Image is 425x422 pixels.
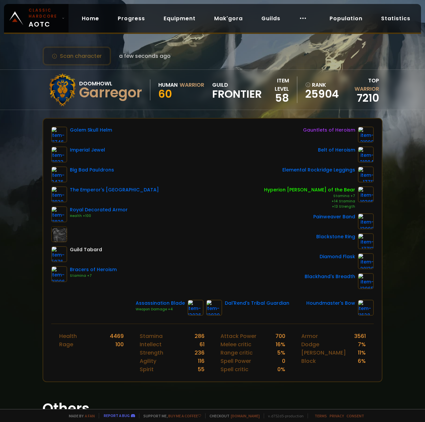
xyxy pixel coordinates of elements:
div: Big Bad Pauldrons [70,166,114,173]
span: Checkout [205,413,260,418]
div: Top [343,76,379,93]
img: item-11933 [51,147,67,162]
div: Doomhowl [79,79,142,88]
div: 6 % [358,357,366,365]
img: item-11820 [51,206,67,222]
a: Terms [315,413,327,418]
div: 58 [262,93,289,103]
div: 7 % [358,340,366,349]
div: Stamina [140,332,163,340]
div: 0 [282,357,285,365]
div: guild [212,81,262,99]
div: +14 Stamina [264,199,355,204]
div: Guild Tabard [70,246,102,253]
div: 5 % [277,349,285,357]
div: 61 [200,340,205,349]
img: item-5976 [51,246,67,262]
div: Imperial Jewel [70,147,105,154]
div: Blackhand's Breadth [305,273,355,280]
div: Spell critic [220,365,248,373]
div: 4469 [110,332,124,340]
img: item-17713 [358,233,374,249]
div: The Emperor's [GEOGRAPHIC_DATA] [70,186,159,193]
div: Spirit [140,365,154,373]
div: Armor [301,332,318,340]
div: [PERSON_NAME] [301,349,346,357]
a: Guilds [256,12,286,25]
a: Privacy [330,413,344,418]
div: item level [262,76,289,93]
a: Consent [347,413,364,418]
div: Health [59,332,77,340]
div: Block [301,357,316,365]
a: Mak'gora [209,12,248,25]
img: item-20130 [358,253,374,269]
div: Gauntlets of Heroism [303,127,355,134]
span: Made by [65,413,95,418]
span: Frontier [212,89,262,99]
a: Statistics [376,12,416,25]
img: item-17711 [358,166,374,182]
a: Progress [112,12,150,25]
a: Home [76,12,104,25]
div: Health +100 [70,213,128,219]
a: 7210 [357,90,379,105]
img: item-11628 [358,300,374,316]
div: Dal'Rend's Tribal Guardian [225,300,289,307]
div: Strength [140,349,163,357]
div: Agility [140,357,156,365]
div: 286 [195,332,205,340]
div: +13 Strength [264,204,355,209]
div: Stamina +7 [264,193,355,199]
div: 55 [198,365,205,373]
div: 3561 [354,332,366,340]
img: item-11746 [51,127,67,143]
div: Painweaver Band [313,213,355,220]
div: Royal Decorated Armor [70,206,128,213]
div: Warrior [180,81,204,89]
div: Dodge [301,340,319,349]
div: 236 [195,349,205,357]
div: Diamond Flask [320,253,355,260]
a: Equipment [158,12,201,25]
div: Range critic [220,349,253,357]
span: Warrior [354,85,379,93]
div: Blackstone Ring [316,233,355,240]
div: Intellect [140,340,162,349]
div: Belt of Heroism [318,147,355,154]
div: 700 [275,332,285,340]
img: item-21998 [358,127,374,143]
img: item-13036 [188,300,204,316]
button: Scan character [43,47,111,65]
div: Human [158,81,178,89]
div: Rage [59,340,73,349]
a: Population [324,12,368,25]
div: Weapon Damage +4 [136,307,185,312]
div: 116 [198,357,205,365]
span: a few seconds ago [119,52,171,60]
a: [DOMAIN_NAME] [231,413,260,418]
div: Elemental Rockridge Leggings [282,166,355,173]
div: 11 % [358,349,366,357]
a: Buy me a coffee [168,413,201,418]
div: Houndmaster's Bow [306,300,355,307]
div: Stamina +7 [70,273,117,278]
span: v. d752d5 - production [264,413,304,418]
div: Spell Power [220,357,251,365]
div: Attack Power [220,332,256,340]
h1: Others [43,398,382,419]
a: Report a bug [104,413,130,418]
img: item-21996 [51,266,67,282]
img: item-11930 [51,186,67,202]
img: item-9476 [51,166,67,182]
img: item-13098 [358,213,374,229]
div: Assassination Blade [136,300,185,307]
div: Hyperion [PERSON_NAME] of the Bear [264,186,355,193]
img: item-13965 [358,273,374,289]
img: item-21994 [358,147,374,162]
a: a fan [85,413,95,418]
span: AOTC [29,7,59,29]
div: 0 % [277,365,285,373]
div: 100 [115,340,124,349]
div: Melee critic [220,340,251,349]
